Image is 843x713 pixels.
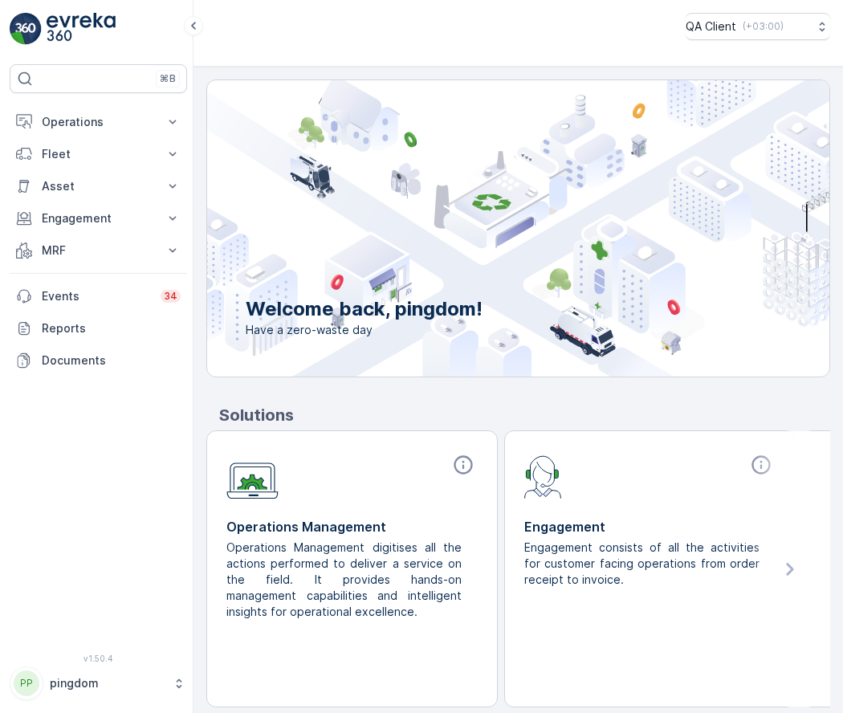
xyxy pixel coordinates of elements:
p: 34 [164,290,177,303]
img: module-icon [226,454,279,499]
button: MRF [10,234,187,267]
button: PPpingdom [10,666,187,700]
button: Engagement [10,202,187,234]
span: v 1.50.4 [10,654,187,663]
p: pingdom [50,675,165,691]
p: Operations Management digitises all the actions performed to deliver a service on the field. It p... [226,540,465,620]
p: ⌘B [160,72,176,85]
p: Welcome back, pingdom! [246,296,483,322]
button: Fleet [10,138,187,170]
span: Have a zero-waste day [246,322,483,338]
button: Operations [10,106,187,138]
img: city illustration [135,80,829,377]
p: ( +03:00 ) [743,20,784,33]
p: QA Client [686,18,736,35]
img: logo [10,13,42,45]
p: Asset [42,178,155,194]
p: Engagement [524,517,776,536]
a: Events34 [10,280,187,312]
p: Reports [42,320,181,336]
img: module-icon [524,454,562,499]
p: Fleet [42,146,155,162]
p: Operations [42,114,155,130]
a: Documents [10,344,187,377]
img: logo_light-DOdMpM7g.png [47,13,116,45]
div: PP [14,670,39,696]
p: Operations Management [226,517,478,536]
p: Documents [42,352,181,369]
p: Solutions [219,403,830,427]
p: Events [42,288,151,304]
p: MRF [42,242,155,259]
button: QA Client(+03:00) [686,13,830,40]
p: Engagement [42,210,155,226]
a: Reports [10,312,187,344]
p: Engagement consists of all the activities for customer facing operations from order receipt to in... [524,540,763,588]
button: Asset [10,170,187,202]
